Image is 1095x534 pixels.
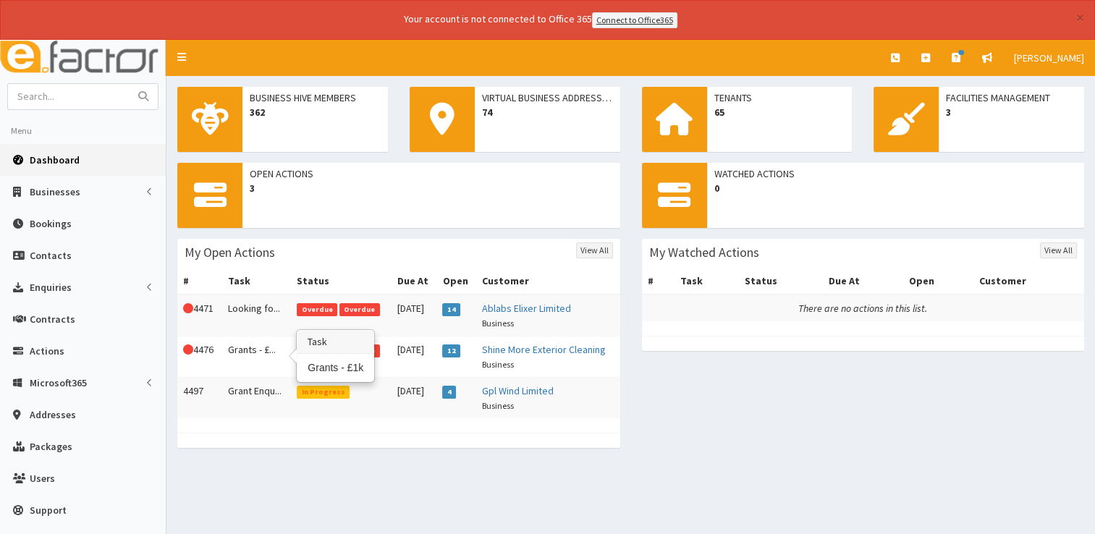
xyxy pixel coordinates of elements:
[482,343,606,356] a: Shine More Exterior Cleaning
[675,268,739,294] th: Task
[482,90,613,105] span: Virtual Business Addresses
[436,268,475,294] th: Open
[642,268,675,294] th: #
[297,303,337,316] span: Overdue
[30,472,55,485] span: Users
[714,166,1078,181] span: Watched Actions
[30,504,67,517] span: Support
[592,12,677,28] a: Connect to Office365
[222,294,292,336] td: Looking fo...
[297,331,373,354] h3: Task
[30,217,72,230] span: Bookings
[739,268,822,294] th: Status
[30,440,72,453] span: Packages
[30,153,80,166] span: Dashboard
[649,246,759,259] h3: My Watched Actions
[482,400,514,411] small: Business
[1003,40,1095,76] a: [PERSON_NAME]
[250,90,381,105] span: Business Hive Members
[576,242,613,258] a: View All
[714,181,1078,195] span: 0
[442,344,460,357] span: 12
[222,268,292,294] th: Task
[250,181,613,195] span: 3
[442,386,456,399] span: 4
[442,303,460,316] span: 14
[392,294,437,336] td: [DATE]
[973,268,1084,294] th: Customer
[30,344,64,357] span: Actions
[30,249,72,262] span: Contacts
[30,185,80,198] span: Businesses
[482,105,613,119] span: 74
[30,408,76,421] span: Addresses
[482,318,514,329] small: Business
[177,377,222,418] td: 4497
[798,302,927,315] i: There are no actions in this list.
[177,336,222,377] td: 4476
[222,377,292,418] td: Grant Enqu...
[1040,242,1077,258] a: View All
[946,90,1077,105] span: Facilities Management
[1014,51,1084,64] span: [PERSON_NAME]
[1076,10,1084,25] button: ×
[30,376,87,389] span: Microsoft365
[297,386,350,399] span: In Progress
[185,246,275,259] h3: My Open Actions
[822,268,903,294] th: Due At
[482,384,554,397] a: Gpl Wind Limited
[714,105,845,119] span: 65
[482,359,514,370] small: Business
[183,303,193,313] i: This Action is overdue!
[30,281,72,294] span: Enquiries
[30,313,75,326] span: Contracts
[297,354,373,381] div: Grants - £1k
[8,84,130,109] input: Search...
[177,268,222,294] th: #
[903,268,973,294] th: Open
[946,105,1077,119] span: 3
[714,90,845,105] span: Tenants
[291,268,391,294] th: Status
[117,12,964,28] div: Your account is not connected to Office 365
[392,377,437,418] td: [DATE]
[392,268,437,294] th: Due At
[177,294,222,336] td: 4471
[250,166,613,181] span: Open Actions
[392,336,437,377] td: [DATE]
[183,344,193,355] i: This Action is overdue!
[250,105,381,119] span: 362
[339,303,380,316] span: Overdue
[476,268,620,294] th: Customer
[482,302,571,315] a: Ablabs Elixer Limited
[222,336,292,377] td: Grants - £...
